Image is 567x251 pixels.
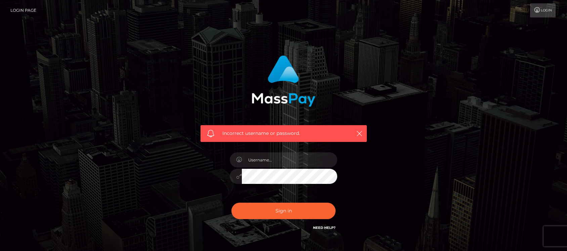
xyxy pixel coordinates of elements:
[252,55,315,107] img: MassPay Login
[313,225,336,230] a: Need Help?
[231,203,336,219] button: Sign in
[222,130,345,137] span: Incorrect username or password.
[10,3,36,17] a: Login Page
[530,3,556,17] a: Login
[242,152,337,167] input: Username...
